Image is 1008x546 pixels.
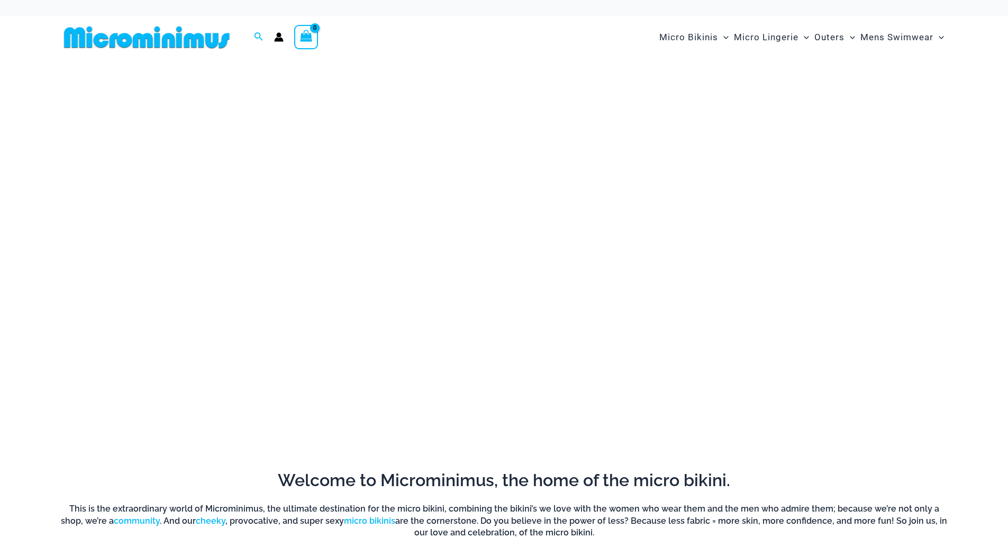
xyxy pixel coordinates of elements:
[860,24,933,51] span: Mens Swimwear
[734,24,798,51] span: Micro Lingerie
[731,21,812,53] a: Micro LingerieMenu ToggleMenu Toggle
[60,25,234,49] img: MM SHOP LOGO FLAT
[254,31,264,44] a: Search icon link
[274,32,284,42] a: Account icon link
[798,24,809,51] span: Menu Toggle
[294,25,319,49] a: View Shopping Cart, empty
[655,20,949,55] nav: Site Navigation
[196,516,225,526] a: cheeky
[114,516,160,526] a: community
[858,21,947,53] a: Mens SwimwearMenu ToggleMenu Toggle
[344,516,395,526] a: micro bikinis
[60,503,949,539] h6: This is the extraordinary world of Microminimus, the ultimate destination for the micro bikini, c...
[60,469,949,491] h2: Welcome to Microminimus, the home of the micro bikini.
[718,24,729,51] span: Menu Toggle
[659,24,718,51] span: Micro Bikinis
[844,24,855,51] span: Menu Toggle
[814,24,844,51] span: Outers
[933,24,944,51] span: Menu Toggle
[657,21,731,53] a: Micro BikinisMenu ToggleMenu Toggle
[812,21,858,53] a: OutersMenu ToggleMenu Toggle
